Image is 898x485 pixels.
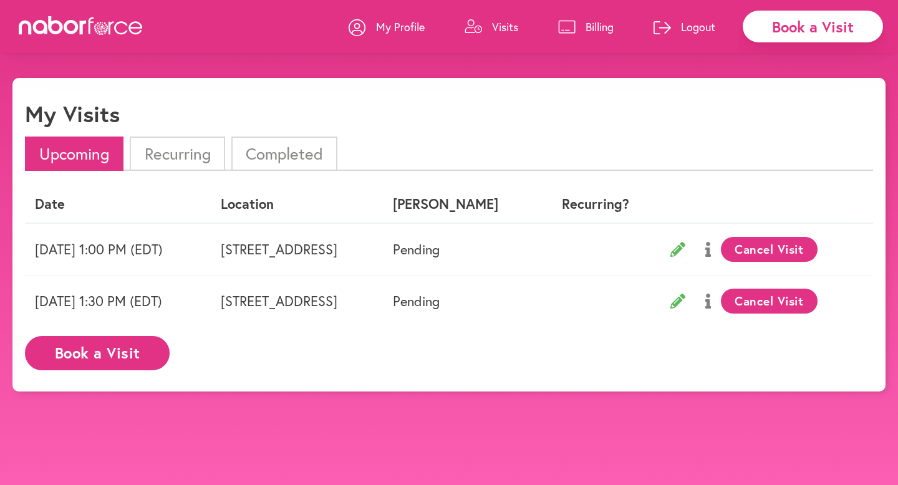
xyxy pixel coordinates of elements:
[541,186,650,223] th: Recurring?
[231,137,337,171] li: Completed
[383,223,541,276] td: Pending
[25,223,211,276] td: [DATE] 1:00 PM (EDT)
[383,275,541,327] td: Pending
[376,19,425,34] p: My Profile
[25,186,211,223] th: Date
[558,8,614,46] a: Billing
[721,237,818,262] button: Cancel Visit
[211,223,383,276] td: [STREET_ADDRESS]
[25,275,211,327] td: [DATE] 1:30 PM (EDT)
[492,19,518,34] p: Visits
[654,8,715,46] a: Logout
[25,137,123,171] li: Upcoming
[25,345,170,357] a: Book a Visit
[25,336,170,370] button: Book a Visit
[130,137,224,171] li: Recurring
[465,8,518,46] a: Visits
[25,100,120,127] h1: My Visits
[383,186,541,223] th: [PERSON_NAME]
[681,19,715,34] p: Logout
[743,11,883,42] div: Book a Visit
[586,19,614,34] p: Billing
[211,186,383,223] th: Location
[211,275,383,327] td: [STREET_ADDRESS]
[349,8,425,46] a: My Profile
[721,289,818,314] button: Cancel Visit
